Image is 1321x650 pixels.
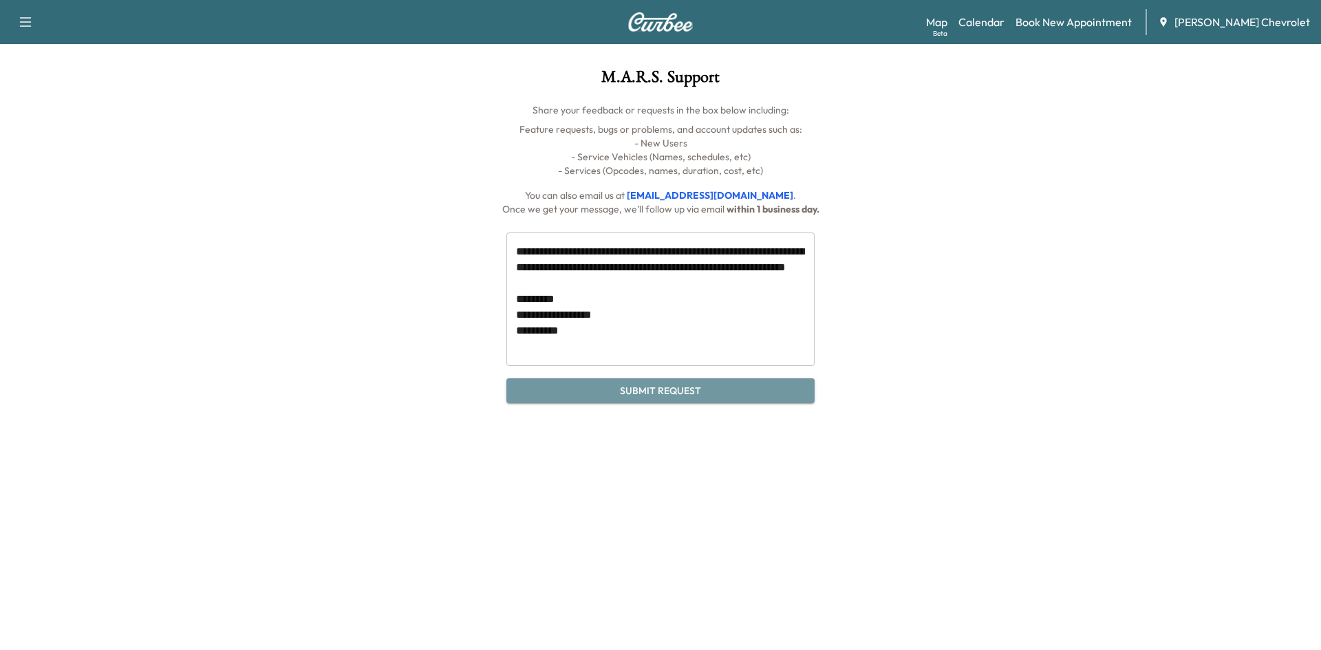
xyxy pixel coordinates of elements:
[1016,14,1132,30] a: Book New Appointment
[627,189,793,202] a: [EMAIL_ADDRESS][DOMAIN_NAME]
[143,136,1178,150] p: - New Users
[506,378,815,404] button: Submit Request
[727,203,819,215] span: within 1 business day.
[933,28,947,39] div: Beta
[627,12,694,32] img: Curbee Logo
[958,14,1005,30] a: Calendar
[143,69,1178,92] h1: M.A.R.S. Support
[143,202,1178,216] p: Once we get your message, we’ll follow up via email
[143,103,1178,117] p: Share your feedback or requests in the box below including:
[143,122,1178,136] p: Feature requests, bugs or problems, and account updates such as:
[143,150,1178,164] p: - Service Vehicles (Names, schedules, etc)
[143,164,1178,177] p: - Services (Opcodes, names, duration, cost, etc)
[926,14,947,30] a: MapBeta
[1174,14,1310,30] span: [PERSON_NAME] Chevrolet
[143,188,1178,202] p: You can also email us at .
